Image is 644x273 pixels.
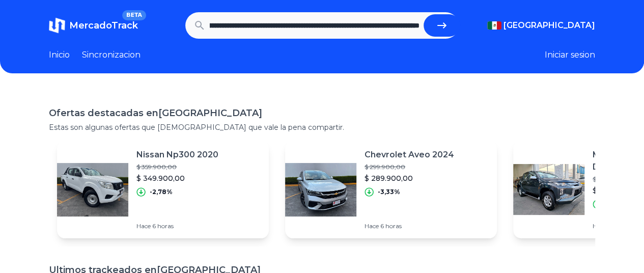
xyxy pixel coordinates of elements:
p: Chevrolet Aveo 2024 [365,149,454,161]
a: Featured imageChevrolet Aveo 2024$ 299.900,00$ 289.900,00-3,33%Hace 6 horas [285,141,497,238]
p: $ 289.900,00 [365,173,454,183]
p: Hace 6 horas [365,222,454,230]
h1: Ofertas destacadas en [GEOGRAPHIC_DATA] [49,106,595,120]
a: Sincronizacion [82,49,141,61]
a: Featured imageNissan Np300 2020$ 359.900,00$ 349.900,00-2,78%Hace 6 horas [57,141,269,238]
p: -3,33% [378,188,400,196]
button: Iniciar sesion [545,49,595,61]
p: -2,78% [150,188,173,196]
a: MercadoTrackBETA [49,17,138,34]
span: BETA [122,10,146,20]
span: MercadoTrack [69,20,138,31]
button: [GEOGRAPHIC_DATA] [487,19,595,32]
img: MercadoTrack [49,17,65,34]
a: Inicio [49,49,70,61]
p: Nissan Np300 2020 [136,149,218,161]
img: Featured image [57,154,128,225]
p: $ 349.900,00 [136,173,218,183]
img: Mexico [487,21,501,30]
p: $ 359.900,00 [136,163,218,171]
p: Estas son algunas ofertas que [DEMOGRAPHIC_DATA] que vale la pena compartir. [49,122,595,132]
p: $ 299.900,00 [365,163,454,171]
img: Featured image [285,154,356,225]
p: Hace 6 horas [136,222,218,230]
span: [GEOGRAPHIC_DATA] [503,19,595,32]
img: Featured image [513,154,584,225]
